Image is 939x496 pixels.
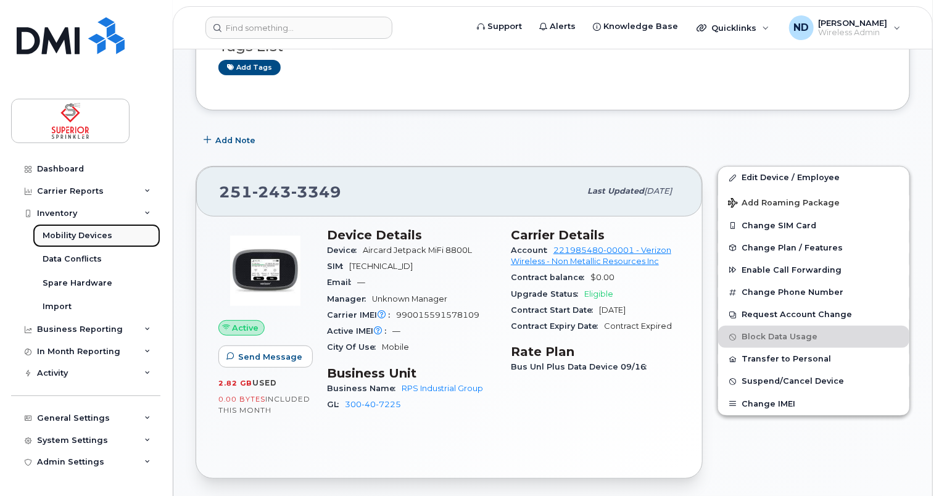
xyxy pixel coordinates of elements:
button: Block Data Usage [718,326,909,348]
span: $0.00 [590,273,614,282]
span: Carrier IMEI [327,310,396,320]
span: Suspend/Cancel Device [742,377,844,386]
span: Alerts [550,20,576,33]
span: — [392,326,400,336]
a: 300-40-7225 [345,400,401,409]
span: 251 [219,183,341,201]
h3: Business Unit [327,366,496,381]
a: Edit Device / Employee [718,167,909,189]
span: SIM [327,262,349,271]
a: Support [468,14,531,39]
button: Add Roaming Package [718,189,909,215]
span: [DATE] [599,305,626,315]
span: Eligible [584,289,613,299]
span: Unknown Manager [372,294,447,304]
span: Quicklinks [711,23,756,33]
span: Add Note [215,134,255,146]
span: [DATE] [644,186,672,196]
span: GL [327,400,345,409]
span: Send Message [238,351,302,363]
span: Support [487,20,522,33]
input: Find something... [205,17,392,39]
span: Device [327,246,363,255]
span: Mobile [382,342,409,352]
span: Account [511,246,553,255]
button: Enable Call Forwarding [718,259,909,281]
a: Alerts [531,14,584,39]
span: 990015591578109 [396,310,479,320]
button: Change Phone Number [718,281,909,304]
span: 243 [252,183,291,201]
a: 221985480-00001 - Verizon Wireless - Non Metallic Resources Inc [511,246,671,266]
button: Send Message [218,345,313,368]
span: Contract Start Date [511,305,599,315]
span: Aircard Jetpack MiFi 8800L [363,246,472,255]
span: Last updated [587,186,644,196]
span: Active IMEI [327,326,392,336]
span: Business Name [327,384,402,393]
span: [PERSON_NAME] [819,18,888,28]
button: Transfer to Personal [718,348,909,370]
span: Contract Expiry Date [511,321,604,331]
span: Add Roaming Package [728,198,840,210]
span: — [357,278,365,287]
button: Suspend/Cancel Device [718,370,909,392]
a: Add tags [218,60,281,75]
span: Upgrade Status [511,289,584,299]
span: Active [233,322,259,334]
span: Bus Unl Plus Data Device 09/16 [511,362,653,371]
button: Change IMEI [718,393,909,415]
span: 3349 [291,183,341,201]
span: Knowledge Base [603,20,678,33]
span: City Of Use [327,342,382,352]
img: image20231002-3703462-4oyx4l.jpeg [228,234,302,308]
h3: Tags List [218,39,887,54]
span: included this month [218,394,310,415]
span: Manager [327,294,372,304]
span: [TECHNICAL_ID] [349,262,413,271]
h3: Rate Plan [511,344,680,359]
span: Wireless Admin [819,28,888,38]
span: Contract balance [511,273,590,282]
span: 2.82 GB [218,379,252,387]
a: Knowledge Base [584,14,687,39]
a: RPS Industrial Group [402,384,483,393]
div: Nathan Dolbear [780,15,909,40]
button: Request Account Change [718,304,909,326]
span: 0.00 Bytes [218,395,265,403]
span: Enable Call Forwarding [742,265,842,275]
span: used [252,378,277,387]
span: Contract Expired [604,321,672,331]
button: Change SIM Card [718,215,909,237]
h3: Carrier Details [511,228,680,242]
span: Change Plan / Features [742,243,843,252]
h3: Device Details [327,228,496,242]
div: Quicklinks [688,15,778,40]
span: ND [793,20,809,35]
span: Email [327,278,357,287]
button: Add Note [196,129,266,151]
button: Change Plan / Features [718,237,909,259]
